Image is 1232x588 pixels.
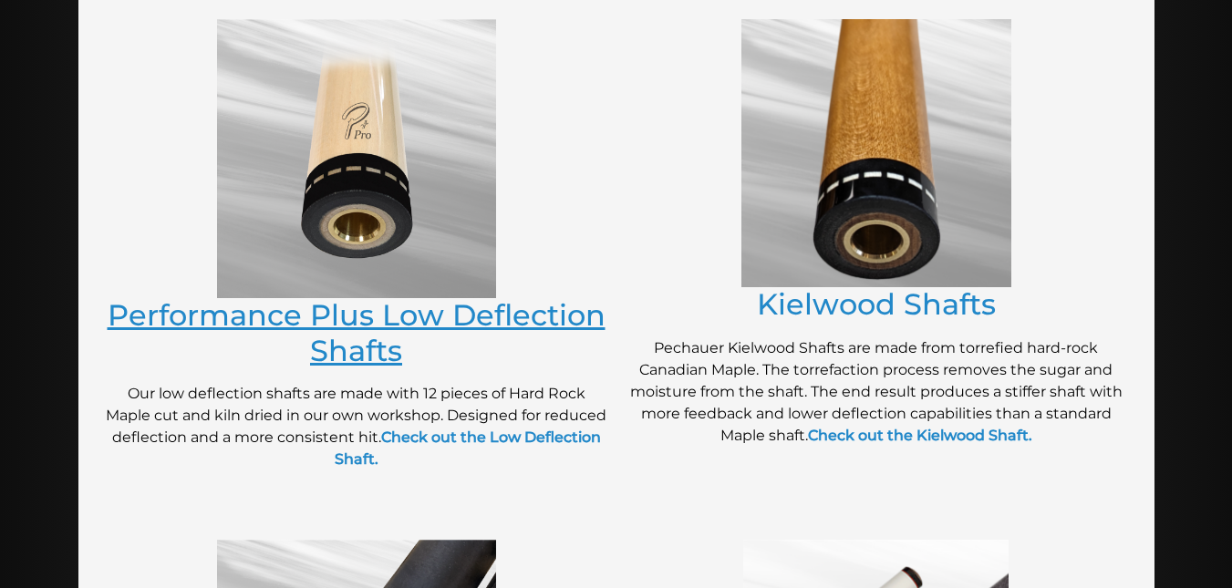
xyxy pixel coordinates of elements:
a: Performance Plus Low Deflection Shafts [108,297,606,367]
p: Pechauer Kielwood Shafts are made from torrefied hard-rock Canadian Maple. The torrefaction proce... [626,337,1127,447]
a: Kielwood Shafts [757,286,996,322]
a: Check out the Kielwood Shaft. [808,427,1032,444]
a: Check out the Low Deflection Shaft. [335,428,601,468]
p: Our low deflection shafts are made with 12 pieces of Hard Rock Maple cut and kiln dried in our ow... [106,383,607,470]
